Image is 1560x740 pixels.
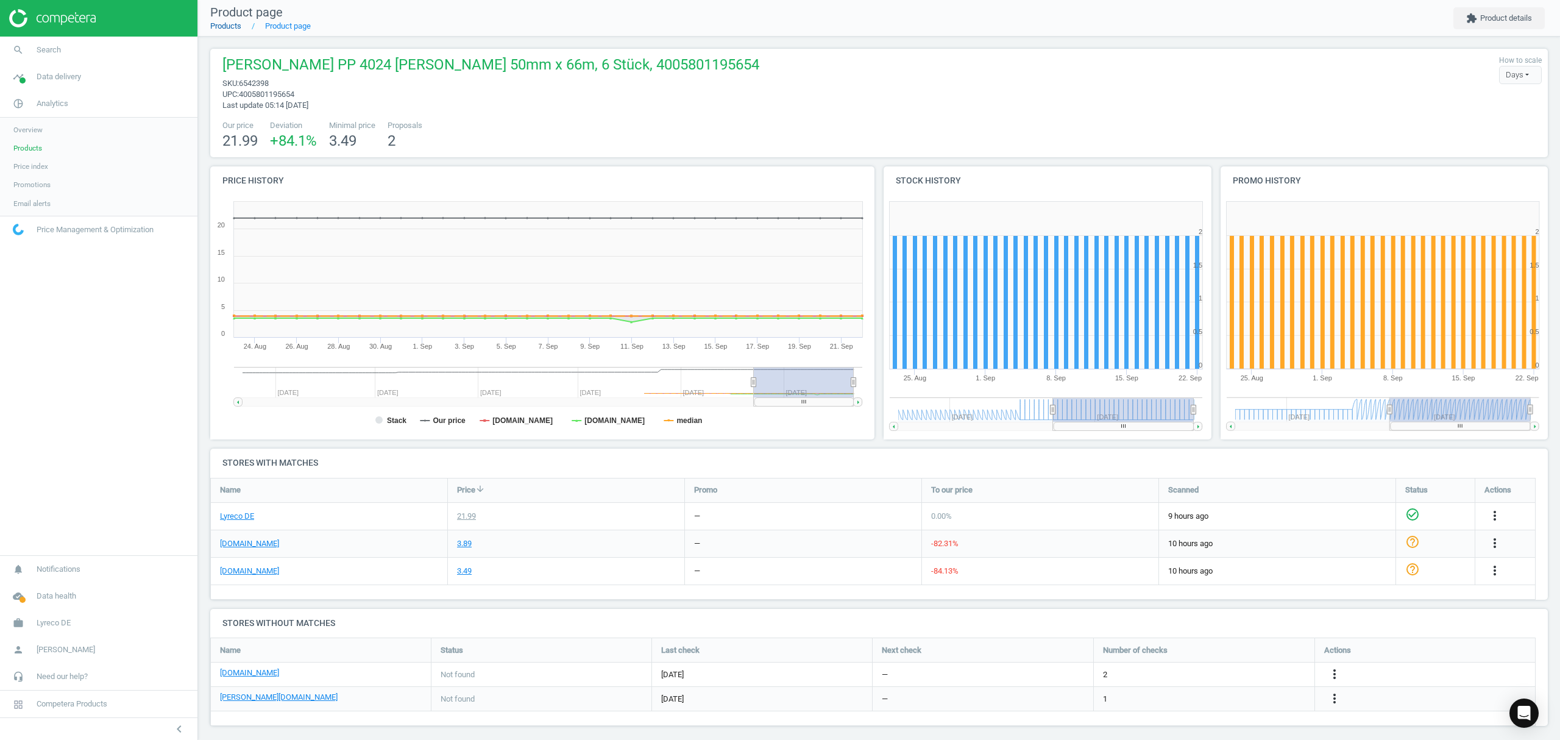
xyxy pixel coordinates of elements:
[220,511,254,522] a: Lyreco DE
[1487,563,1502,579] button: more_vert
[1487,563,1502,578] i: more_vert
[369,343,392,350] tspan: 30. Aug
[1535,361,1539,369] text: 0
[1199,228,1202,235] text: 2
[218,221,225,229] text: 20
[13,125,43,135] span: Overview
[37,564,80,575] span: Notifications
[37,98,68,109] span: Analytics
[37,224,154,235] span: Price Management & Optimization
[1103,669,1107,680] span: 2
[1199,361,1202,369] text: 0
[222,55,759,78] span: [PERSON_NAME] PP 4024 [PERSON_NAME] 50mm x 66m, 6 Stück, 4005801195654
[1516,374,1539,382] tspan: 22. Sep
[661,645,700,656] span: Last check
[329,120,375,131] span: Minimal price
[13,143,42,153] span: Products
[387,416,406,425] tspan: Stack
[7,65,30,88] i: timeline
[1221,166,1548,195] h4: Promo history
[7,585,30,608] i: cloud_done
[584,416,645,425] tspan: [DOMAIN_NAME]
[285,343,308,350] tspan: 26. Aug
[329,132,356,149] span: 3.49
[220,692,338,703] a: [PERSON_NAME][DOMAIN_NAME]
[1168,485,1199,496] span: Scanned
[265,21,311,30] a: Product page
[164,721,194,737] button: chevron_left
[37,591,76,602] span: Data health
[1115,374,1138,382] tspan: 15. Sep
[1530,261,1539,269] text: 1.5
[172,722,186,736] i: chevron_left
[904,374,926,382] tspan: 25. Aug
[1324,645,1351,656] span: Actions
[7,611,30,635] i: work
[694,566,700,577] div: —
[457,511,476,522] div: 21.99
[37,71,81,82] span: Data delivery
[222,132,258,149] span: 21.99
[220,485,241,496] span: Name
[413,343,432,350] tspan: 1. Sep
[7,38,30,62] i: search
[388,120,422,131] span: Proposals
[492,416,553,425] tspan: [DOMAIN_NAME]
[497,343,516,350] tspan: 5. Sep
[1405,485,1428,496] span: Status
[1535,294,1539,302] text: 1
[931,511,952,521] span: 0.00 %
[13,224,24,235] img: wGWNvw8QSZomAAAAABJRU5ErkJggg==
[976,374,995,382] tspan: 1. Sep
[1383,374,1403,382] tspan: 8. Sep
[239,79,269,88] span: 6542398
[1193,328,1202,335] text: 0.5
[1405,535,1420,549] i: help_outline
[1453,7,1545,29] button: extensionProduct details
[270,120,317,131] span: Deviation
[882,669,888,680] span: —
[222,101,308,110] span: Last update 05:14 [DATE]
[882,694,888,705] span: —
[694,485,717,496] span: Promo
[1484,485,1511,496] span: Actions
[1168,511,1386,522] span: 9 hours ago
[1327,691,1342,707] button: more_vert
[37,617,71,628] span: Lyreco DE
[1509,699,1539,728] div: Open Intercom Messenger
[7,638,30,661] i: person
[210,166,874,195] h4: Price history
[13,180,51,190] span: Promotions
[1199,294,1202,302] text: 1
[1487,536,1502,552] button: more_vert
[388,132,395,149] span: 2
[694,511,700,522] div: —
[218,249,225,256] text: 15
[37,644,95,655] span: [PERSON_NAME]
[1327,667,1342,681] i: more_vert
[7,665,30,688] i: headset_mic
[7,558,30,581] i: notifications
[221,303,225,310] text: 5
[662,343,686,350] tspan: 13. Sep
[7,92,30,115] i: pie_chart_outlined
[694,538,700,549] div: —
[218,276,225,283] text: 10
[220,667,279,678] a: [DOMAIN_NAME]
[441,645,463,656] span: Status
[1103,645,1168,656] span: Number of checks
[455,343,474,350] tspan: 3. Sep
[457,485,475,496] span: Price
[830,343,853,350] tspan: 21. Sep
[1327,667,1342,683] button: more_vert
[1313,374,1332,382] tspan: 1. Sep
[221,330,225,337] text: 0
[1530,328,1539,335] text: 0.5
[1327,691,1342,706] i: more_vert
[1405,562,1420,577] i: help_outline
[1452,374,1475,382] tspan: 15. Sep
[222,90,239,99] span: upc :
[475,484,485,494] i: arrow_downward
[1193,261,1202,269] text: 1.5
[270,132,317,149] span: +84.1 %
